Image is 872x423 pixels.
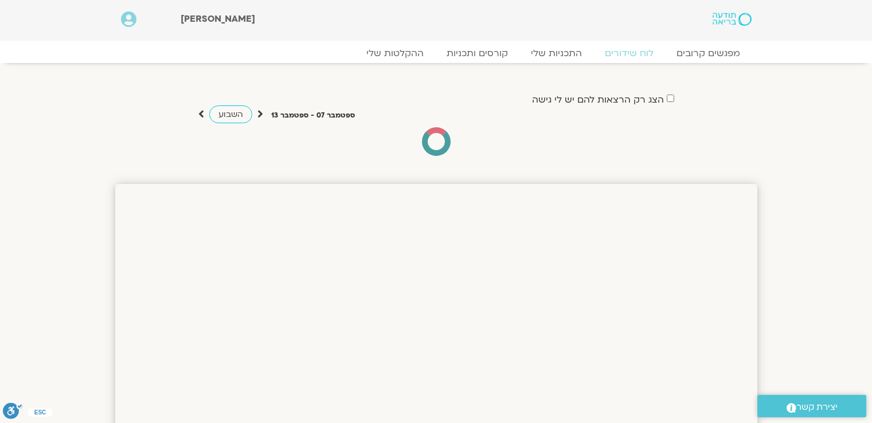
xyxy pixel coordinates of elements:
[757,395,866,417] a: יצירת קשר
[532,95,664,105] label: הצג רק הרצאות להם יש לי גישה
[593,48,665,59] a: לוח שידורים
[209,105,252,123] a: השבוע
[796,399,838,415] span: יצירת קשר
[519,48,593,59] a: התכניות שלי
[665,48,752,59] a: מפגשים קרובים
[181,13,255,25] span: [PERSON_NAME]
[271,109,355,122] p: ספטמבר 07 - ספטמבר 13
[121,48,752,59] nav: Menu
[355,48,435,59] a: ההקלטות שלי
[435,48,519,59] a: קורסים ותכניות
[218,109,243,120] span: השבוע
